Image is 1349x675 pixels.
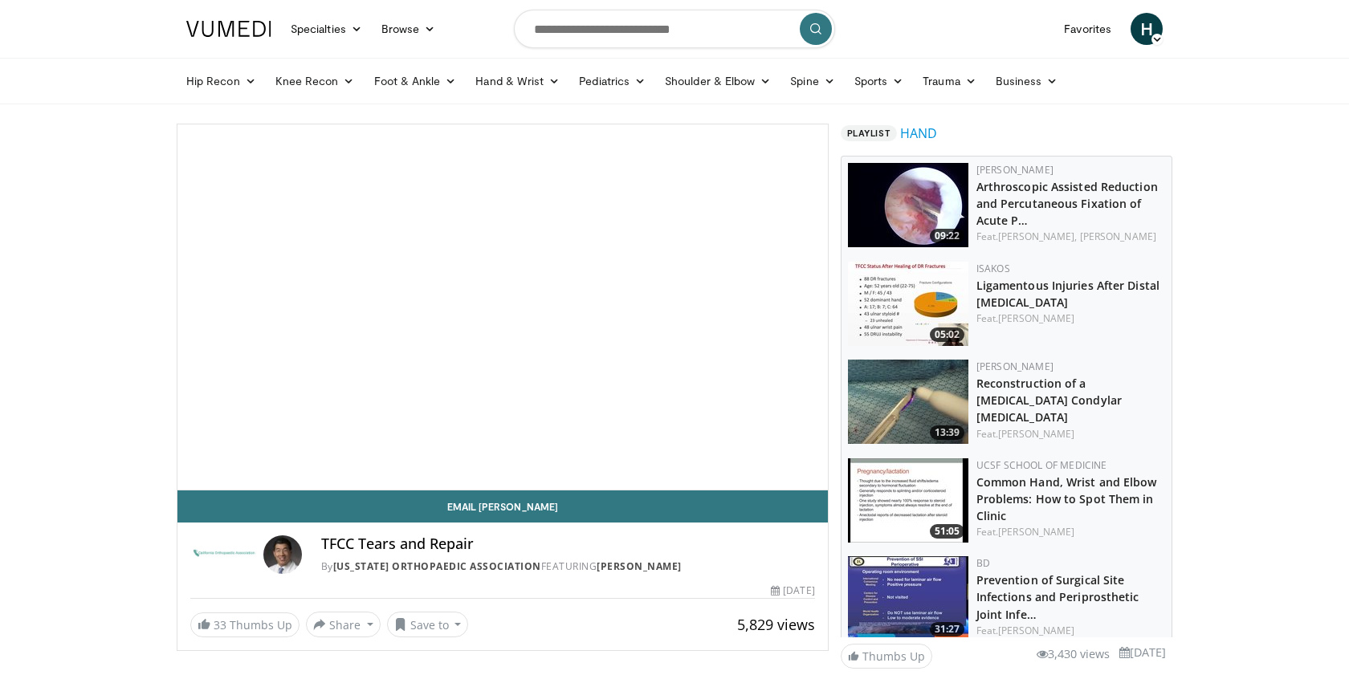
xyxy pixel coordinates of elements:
div: Feat. [976,230,1165,244]
img: cfb8d794-21a3-4d6e-ac01-858606671b71.150x105_q85_crop-smart_upscale.jpg [848,262,968,346]
a: Pediatrics [569,65,655,97]
a: Browse [372,13,446,45]
img: 8a80b912-e7da-4adf-b05d-424f1ac09a1c.150x105_q85_crop-smart_upscale.jpg [848,458,968,543]
a: Business [986,65,1068,97]
button: Save to [387,612,469,637]
h4: TFCC Tears and Repair [321,535,815,553]
li: [DATE] [1119,644,1166,661]
a: Trauma [913,65,986,97]
img: 983833de-b147-4a85-9417-e2b5e3f89f4e.150x105_q85_crop-smart_upscale.jpg [848,163,968,247]
a: [PERSON_NAME], [998,230,1077,243]
a: UCSF School of Medicine [976,458,1107,472]
a: Shoulder & Elbow [655,65,780,97]
a: [PERSON_NAME] [998,525,1074,539]
a: Hip Recon [177,65,266,97]
a: [PERSON_NAME] [998,311,1074,325]
img: Avatar [263,535,302,574]
a: 05:02 [848,262,968,346]
a: HAND [900,124,937,143]
span: 09:22 [930,229,964,243]
a: Foot & Ankle [365,65,467,97]
a: [PERSON_NAME] [998,427,1074,441]
a: Reconstruction of a [MEDICAL_DATA] Condylar [MEDICAL_DATA] [976,376,1122,425]
a: Hand & Wrist [466,65,569,97]
span: 31:27 [930,622,964,636]
span: Playlist [841,125,897,141]
a: ISAKOS [976,262,1010,275]
a: Sports [845,65,914,97]
a: [PERSON_NAME] [1080,230,1156,243]
a: 51:05 [848,458,968,543]
a: 33 Thumbs Up [190,612,300,637]
a: Specialties [281,13,372,45]
video-js: Video Player [177,124,828,490]
a: Knee Recon [266,65,365,97]
a: [PERSON_NAME] [976,360,1054,373]
span: 51:05 [930,524,964,539]
img: ccd8d5ac-0d55-4410-9b8b-3feb3786c166.150x105_q85_crop-smart_upscale.jpg [848,360,968,444]
a: [US_STATE] Orthopaedic Association [333,559,541,573]
div: Feat. [976,525,1165,539]
a: Ligamentous Injuries After Distal [MEDICAL_DATA] [976,278,1159,310]
a: Favorites [1054,13,1121,45]
img: bdb02266-35f1-4bde-b55c-158a878fcef6.150x105_q85_crop-smart_upscale.jpg [848,556,968,640]
a: [PERSON_NAME] [976,163,1054,177]
a: Spine [780,65,844,97]
span: 33 [214,617,226,632]
div: Feat. [976,624,1165,638]
a: 09:22 [848,163,968,247]
a: 13:39 [848,360,968,444]
button: Share [306,612,381,637]
div: Feat. [976,311,1165,326]
img: California Orthopaedic Association [190,535,257,574]
img: VuMedi Logo [186,21,271,37]
a: [PERSON_NAME] [597,559,682,573]
input: Search topics, interventions [514,10,835,48]
a: BD [976,556,990,570]
a: Common Hand, Wrist and Elbow Problems: How to Spot Them in Clinic [976,474,1157,523]
div: Feat. [976,427,1165,441]
a: [PERSON_NAME] [998,624,1074,637]
div: [DATE] [771,584,814,598]
div: By FEATURING [321,559,815,574]
li: 3,430 views [1037,645,1110,663]
a: Email [PERSON_NAME] [177,490,828,523]
a: Thumbs Up [841,644,932,669]
span: 5,829 views [737,615,815,634]
a: Arthroscopic Assisted Reduction and Percutaneous Fixation of Acute P… [976,179,1158,228]
span: 05:02 [930,327,964,342]
a: Prevention of Surgical Site Infections and Periprosthetic Joint Infe… [976,572,1139,621]
span: 13:39 [930,425,964,440]
a: 31:27 [848,556,968,640]
a: H [1131,13,1163,45]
